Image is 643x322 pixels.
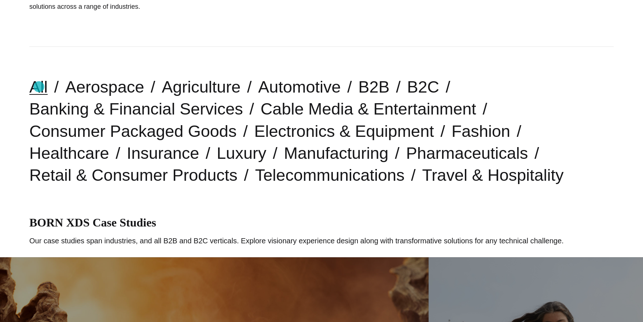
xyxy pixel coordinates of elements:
[29,78,48,96] a: All
[217,144,266,162] a: Luxury
[422,166,563,184] a: Travel & Hospitality
[29,216,614,229] h1: BORN XDS Case Studies
[261,100,476,118] a: Cable Media & Entertainment
[284,144,388,162] a: Manufacturing
[406,144,528,162] a: Pharmaceuticals
[358,78,389,96] a: B2B
[162,78,240,96] a: Agriculture
[65,78,144,96] a: Aerospace
[29,166,238,184] a: Retail & Consumer Products
[29,122,236,141] a: Consumer Packaged Goods
[258,78,341,96] a: Automotive
[127,144,199,162] a: Insurance
[452,122,510,141] a: Fashion
[29,144,109,162] a: Healthcare
[254,122,434,141] a: Electronics & Equipment
[255,166,405,184] a: Telecommunications
[407,78,439,96] a: B2C
[29,100,243,118] a: Banking & Financial Services
[29,235,614,246] p: Our case studies span industries, and all B2B and B2C verticals. Explore visionary experience des...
